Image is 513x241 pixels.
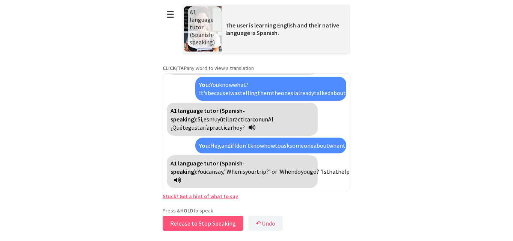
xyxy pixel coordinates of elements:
[188,124,210,131] span: gustaría
[163,65,350,71] p: any word to view a translation
[219,81,233,88] span: know
[210,124,233,131] span: practicar
[277,168,294,175] span: "When
[272,168,277,175] span: or
[163,193,238,200] a: Stuck? Get a hint of what to say
[245,168,256,175] span: your
[199,81,210,88] strong: You:
[290,142,314,149] span: someone
[210,81,219,88] span: You
[310,168,322,175] span: go?"
[170,107,245,123] strong: A1 language tutor (Spanish-speaking):
[293,89,295,97] span: I
[208,89,228,97] span: because
[326,168,338,175] span: that
[170,124,183,131] span: ¿Qué
[294,168,301,175] span: do
[220,115,229,123] span: útil
[256,168,272,175] span: trip?"
[338,168,359,175] span: helpful?
[167,155,318,188] div: Click to translate
[198,168,206,175] span: You
[184,6,222,52] img: Scenario Image
[281,89,293,97] span: ones
[262,115,268,123] span: un
[199,89,208,97] span: It's
[228,89,230,97] span: I
[190,8,215,46] span: A1 language tutor (Spanish-speaking)
[256,220,261,227] b: ↶
[163,65,187,71] strong: CLICK/TAP
[264,142,275,149] span: how
[275,142,281,149] span: to
[236,142,250,149] span: don't
[248,216,283,231] button: ↶Undo
[268,115,275,123] span: AI.
[295,89,314,97] span: already
[225,21,339,36] span: The user is learning English and their native language is Spanish.
[198,115,204,123] span: Sí,
[347,89,353,97] span: so
[209,115,220,123] span: muy
[314,142,329,149] span: about
[180,207,193,214] strong: HOLD
[163,5,178,24] button: ☰
[195,138,346,153] div: Click to translate
[258,89,272,97] span: them
[272,89,281,97] span: the
[281,142,290,149] span: ask
[204,115,209,123] span: es
[233,81,249,88] span: what?
[195,77,346,101] div: Click to translate
[234,142,236,149] span: I
[343,142,356,149] span: their
[210,142,221,149] span: Hey,
[170,159,245,175] strong: A1 language tutor (Spanish-speaking):
[215,168,224,175] span: say,
[252,115,262,123] span: con
[221,142,231,149] span: and
[329,142,343,149] span: when
[163,216,243,231] button: Release to Stop Speaking
[163,207,350,214] p: Press & to speak
[250,142,264,149] span: know
[233,124,245,131] span: hoy?
[231,142,234,149] span: if
[199,142,210,149] strong: You:
[241,168,245,175] span: is
[314,89,330,97] span: talked
[301,168,310,175] span: you
[322,168,326,175] span: Is
[206,168,215,175] span: can
[230,89,240,97] span: was
[240,89,258,97] span: telling
[229,115,252,123] span: practicar
[167,103,318,135] div: Click to translate
[183,124,188,131] span: te
[330,89,347,97] span: about,
[224,168,241,175] span: "When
